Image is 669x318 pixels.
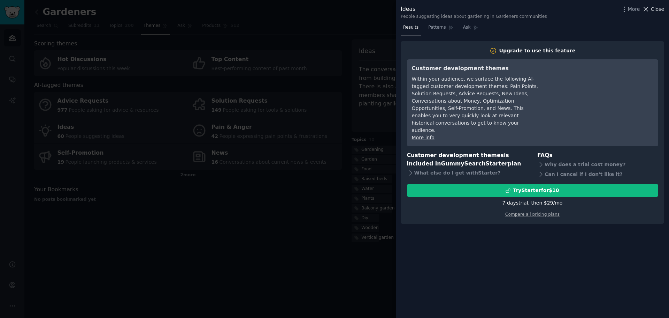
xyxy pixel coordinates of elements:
[537,169,658,179] div: Can I cancel if I don't like it?
[502,199,563,207] div: 7 days trial, then $ 29 /mo
[461,22,480,36] a: Ask
[537,160,658,169] div: Why does a trial cost money?
[426,22,455,36] a: Patterns
[642,6,664,13] button: Close
[628,6,640,13] span: More
[401,5,547,14] div: Ideas
[513,187,559,194] div: Try Starter for $10
[549,64,653,117] iframe: YouTube video player
[412,135,435,140] a: More info
[407,151,528,168] h3: Customer development themes is included in plan
[412,64,539,73] h3: Customer development themes
[401,22,421,36] a: Results
[412,75,539,134] div: Within your audience, we surface the following AI-tagged customer development themes: Pain Points...
[499,47,576,54] div: Upgrade to use this feature
[463,24,471,31] span: Ask
[428,24,446,31] span: Patterns
[621,6,640,13] button: More
[407,168,528,178] div: What else do I get with Starter ?
[401,14,547,20] div: People suggesting ideas about gardening in Gardeners communities
[505,212,560,217] a: Compare all pricing plans
[407,184,658,197] button: TryStarterfor$10
[403,24,418,31] span: Results
[441,160,507,167] span: GummySearch Starter
[537,151,658,160] h3: FAQs
[651,6,664,13] span: Close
